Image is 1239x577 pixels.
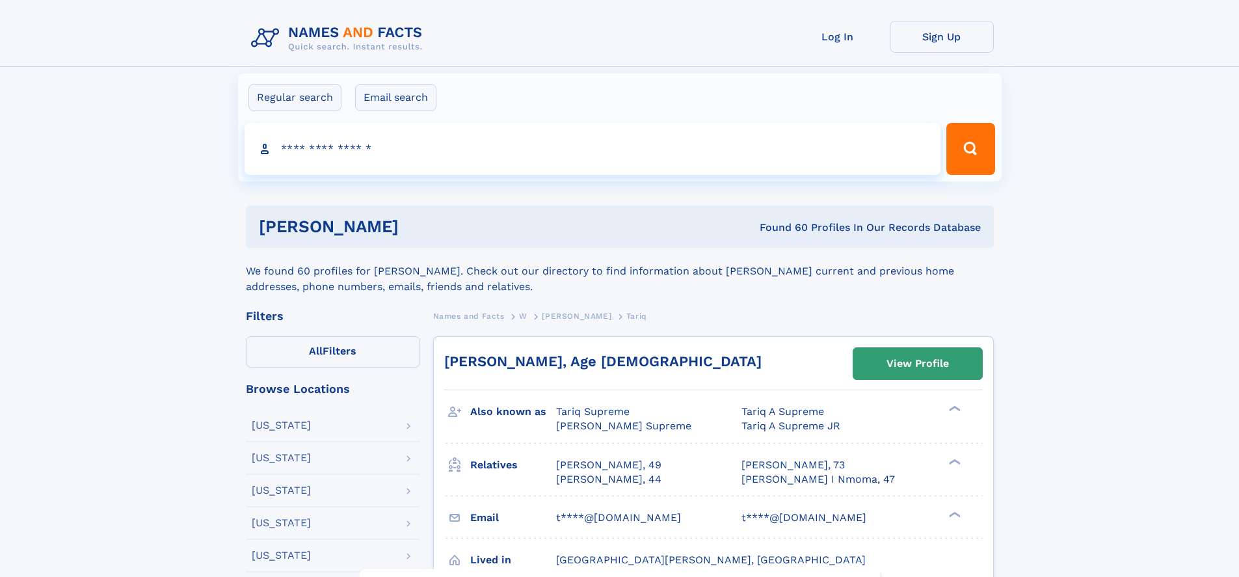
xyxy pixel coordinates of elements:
label: Regular search [248,84,341,111]
div: [US_STATE] [252,453,311,463]
span: Tariq Supreme [556,405,630,418]
input: search input [245,123,941,175]
a: Log In [786,21,890,53]
span: [GEOGRAPHIC_DATA][PERSON_NAME], [GEOGRAPHIC_DATA] [556,554,866,566]
div: View Profile [886,349,949,379]
div: Browse Locations [246,383,420,395]
div: Filters [246,310,420,322]
a: W [519,308,527,324]
h3: Relatives [470,454,556,476]
a: View Profile [853,348,982,379]
h3: Lived in [470,549,556,571]
a: [PERSON_NAME] I Nmoma, 47 [741,472,895,487]
label: Filters [246,336,420,368]
div: [US_STATE] [252,518,311,528]
span: [PERSON_NAME] Supreme [556,420,691,432]
div: We found 60 profiles for [PERSON_NAME]. Check out our directory to find information about [PERSON... [246,248,994,295]
a: Sign Up [890,21,994,53]
div: [US_STATE] [252,420,311,431]
span: Tariq [626,312,647,321]
span: All [309,345,323,357]
span: Tariq A Supreme JR [741,420,840,432]
div: ❯ [946,405,961,413]
a: [PERSON_NAME], 73 [741,458,845,472]
h1: [PERSON_NAME] [259,219,580,235]
img: Logo Names and Facts [246,21,433,56]
span: Tariq A Supreme [741,405,824,418]
span: [PERSON_NAME] [542,312,611,321]
span: W [519,312,527,321]
div: ❯ [946,510,961,518]
button: Search Button [946,123,994,175]
a: [PERSON_NAME] [542,308,611,324]
a: [PERSON_NAME], 44 [556,472,661,487]
a: [PERSON_NAME], 49 [556,458,661,472]
div: Found 60 Profiles In Our Records Database [579,221,981,235]
div: [US_STATE] [252,550,311,561]
a: [PERSON_NAME], Age [DEMOGRAPHIC_DATA] [444,353,762,369]
h3: Email [470,507,556,529]
label: Email search [355,84,436,111]
a: Names and Facts [433,308,505,324]
div: ❯ [946,457,961,466]
h3: Also known as [470,401,556,423]
div: [US_STATE] [252,485,311,496]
